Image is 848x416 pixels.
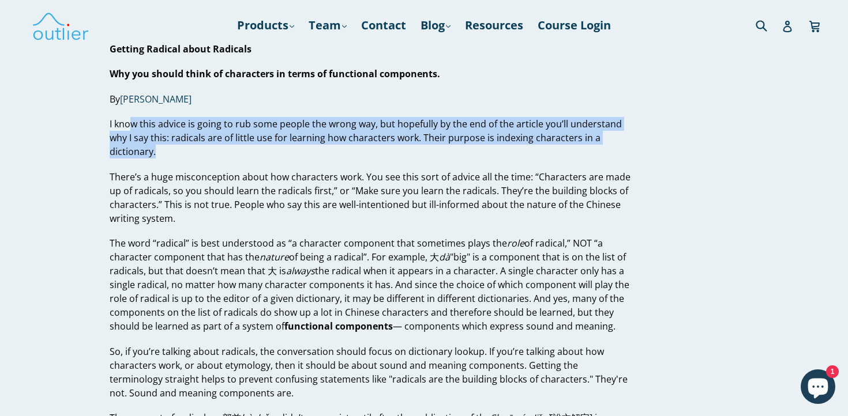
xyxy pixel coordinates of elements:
strong: Why you should think of characters in terms of functional components. [110,67,440,80]
p: So, if you’re talking about radicals, the conversation should focus on dictionary lookup. If you’... [110,345,631,400]
p: By [110,92,631,106]
a: [PERSON_NAME] [120,93,192,106]
p: There’s a huge misconception about how characters work. You see this sort of advice all the time:... [110,170,631,225]
a: Blog [415,15,456,36]
p: I know this advice is going to rub some people the wrong way, but hopefully by the end of the art... [110,117,631,158]
a: Products [231,15,300,36]
a: Contact [355,15,412,36]
em: always [286,264,315,277]
p: The word “radical” is best understood as “a character component that sometimes plays the of radic... [110,236,631,333]
a: Resources [459,15,529,36]
strong: functional components [284,320,393,332]
em: nature [260,251,289,263]
input: Search [753,13,785,37]
em: dà [439,251,450,263]
a: Team [303,15,352,36]
inbox-online-store-chat: Shopify online store chat [797,369,839,407]
img: Outlier Linguistics [32,9,89,42]
em: role [507,237,524,249]
a: Course Login [532,15,617,36]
